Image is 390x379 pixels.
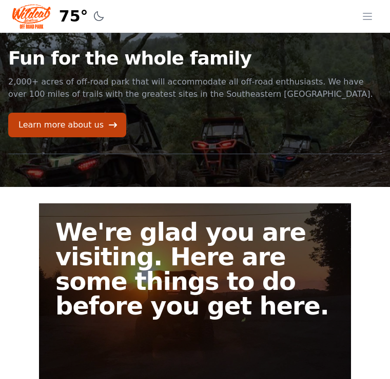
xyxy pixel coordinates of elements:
a: Learn more about us [8,113,126,137]
img: Wildcat Logo [12,4,51,29]
h2: We're glad you are visiting. Here are some things to do before you get here. [55,220,335,318]
span: 75° [59,7,88,26]
h1: Fun for the whole family [8,49,382,68]
p: 2,000+ acres of off-road park that will accommodate all off-road enthusiasts. We have over 100 mi... [8,76,382,100]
